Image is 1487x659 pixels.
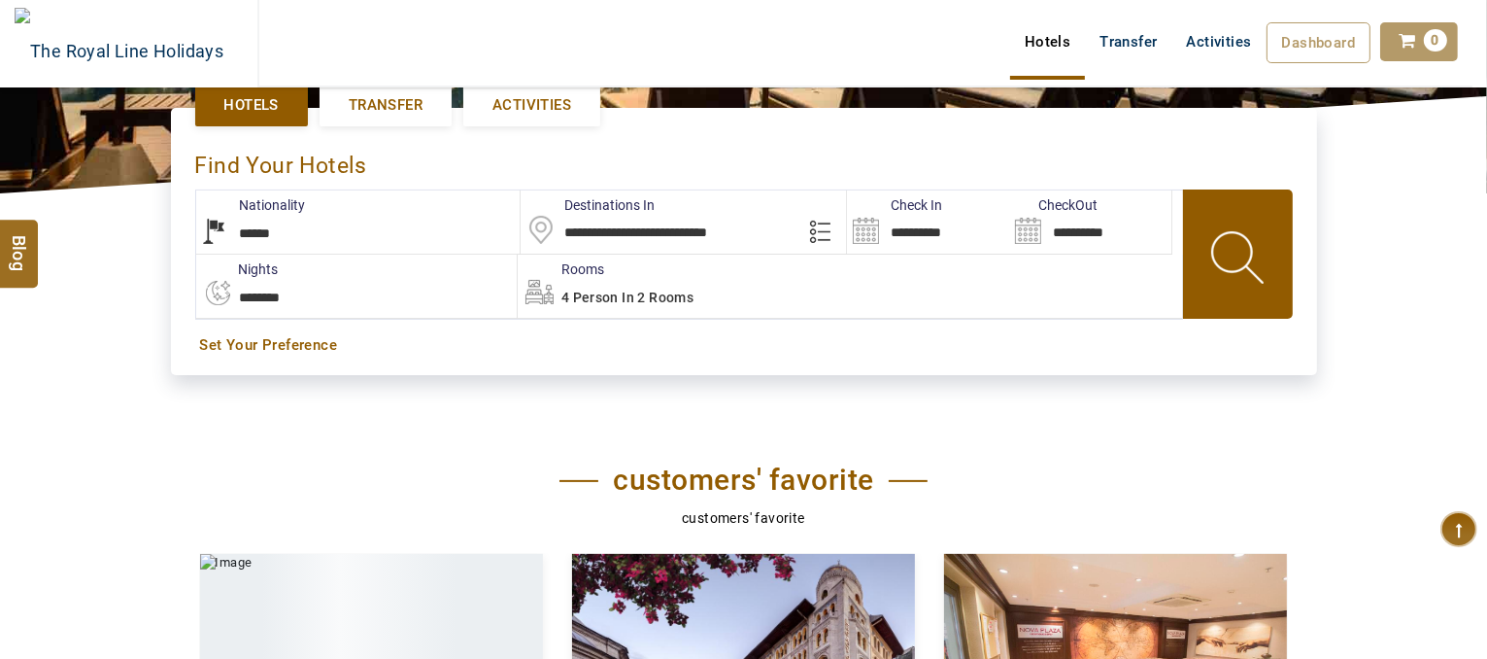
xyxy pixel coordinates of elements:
[1424,29,1447,52] span: 0
[195,260,279,279] label: nights
[1010,22,1085,61] a: Hotels
[195,132,1293,190] div: Find Your Hotels
[15,8,223,82] img: The Royal Line Holidays
[521,195,655,215] label: Destinations In
[1009,195,1098,215] label: CheckOut
[847,191,1009,254] input: Search
[1009,191,1171,254] input: Search
[200,507,1288,529] p: customers' favorite
[559,463,928,498] h2: customers' favorite
[200,335,1288,356] a: Set Your Preference
[847,195,942,215] label: Check In
[518,260,604,279] label: Rooms
[1085,22,1171,61] a: Transfer
[1282,34,1356,52] span: Dashboard
[561,290,694,305] span: 4 Person in 2 Rooms
[1380,22,1458,61] a: 0
[7,235,32,252] span: Blog
[1172,22,1267,61] a: Activities
[196,195,306,215] label: Nationality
